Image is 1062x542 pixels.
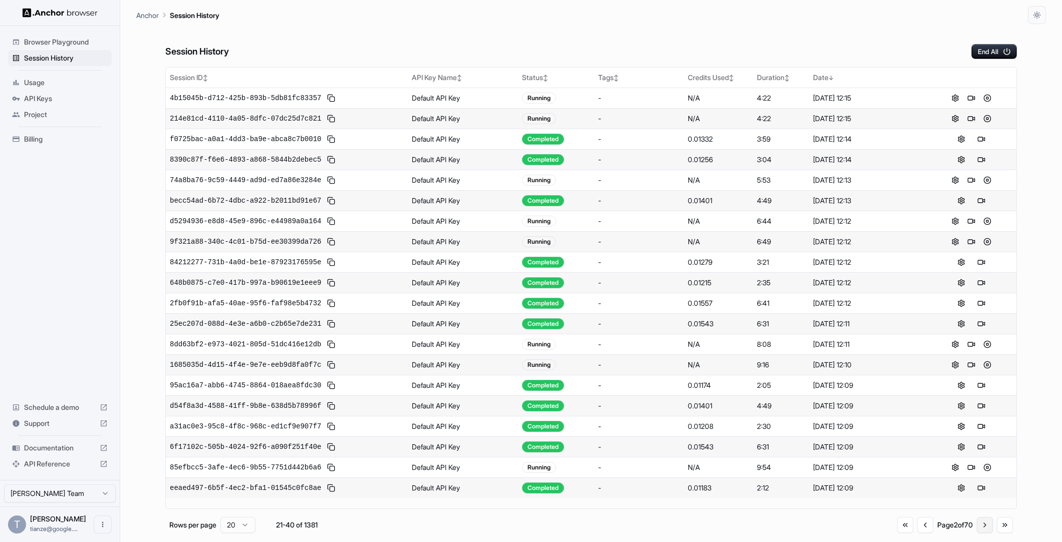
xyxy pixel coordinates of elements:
[8,415,112,431] div: Support
[170,73,404,83] div: Session ID
[170,360,321,370] span: 1685035d-4d15-4f4e-9e7e-eeb9d8fa0f7c
[24,110,108,120] span: Project
[170,298,321,308] span: 2fb0f91b-afa5-40ae-95f6-faf98e5b4732
[170,442,321,452] span: 6f17102c-505b-4024-92f6-a090f251f40e
[688,237,749,247] div: N/A
[598,319,680,329] div: -
[729,74,734,82] span: ↕
[522,154,564,165] div: Completed
[170,114,321,124] span: 214e81cd-4110-4a05-8dfc-07dc25d7c821
[170,483,321,493] span: eeaed497-6b5f-4ec2-bfa1-01545c0fc8ae
[757,93,805,103] div: 4:22
[408,313,518,334] td: Default API Key
[688,73,749,83] div: Credits Used
[522,482,564,493] div: Completed
[408,190,518,211] td: Default API Key
[170,257,321,267] span: 84212277-731b-4a0d-be1e-87923176595e
[688,380,749,390] div: 0.01174
[23,8,98,18] img: Anchor Logo
[688,278,749,288] div: 0.01215
[169,520,216,530] p: Rows per page
[813,360,922,370] div: [DATE] 12:10
[598,114,680,124] div: -
[8,91,112,107] div: API Keys
[24,94,108,104] span: API Keys
[688,175,749,185] div: N/A
[829,74,834,82] span: ↓
[408,272,518,293] td: Default API Key
[408,354,518,375] td: Default API Key
[543,74,548,82] span: ↕
[8,399,112,415] div: Schedule a demo
[813,401,922,411] div: [DATE] 12:09
[688,462,749,472] div: N/A
[757,175,805,185] div: 5:53
[757,339,805,349] div: 8:08
[757,216,805,226] div: 6:44
[522,359,556,370] div: Running
[408,149,518,170] td: Default API Key
[170,216,321,226] span: d5294936-e8d8-45e9-896c-e44989a0a164
[24,134,108,144] span: Billing
[688,93,749,103] div: N/A
[598,73,680,83] div: Tags
[813,196,922,206] div: [DATE] 12:13
[30,514,86,523] span: Tianze Shi
[813,114,922,124] div: [DATE] 12:15
[522,298,564,309] div: Completed
[598,339,680,349] div: -
[598,360,680,370] div: -
[522,73,590,83] div: Status
[170,339,321,349] span: 8dd63bf2-e973-4021-805d-51dc416e12db
[522,257,564,268] div: Completed
[813,237,922,247] div: [DATE] 12:12
[757,298,805,308] div: 6:41
[813,134,922,144] div: [DATE] 12:14
[24,418,96,428] span: Support
[813,216,922,226] div: [DATE] 12:12
[598,380,680,390] div: -
[522,175,556,186] div: Running
[813,421,922,431] div: [DATE] 12:09
[784,74,789,82] span: ↕
[598,483,680,493] div: -
[408,334,518,354] td: Default API Key
[598,442,680,452] div: -
[598,257,680,267] div: -
[688,401,749,411] div: 0.01401
[170,421,321,431] span: a31ac0e3-95c8-4f8c-968c-ed1cf9e907f7
[8,131,112,147] div: Billing
[598,134,680,144] div: -
[522,462,556,473] div: Running
[170,319,321,329] span: 25ec207d-088d-4e3e-a6b0-c2b65e7de231
[170,175,321,185] span: 74a8ba76-9c59-4449-ad9d-ed7a86e3284e
[757,483,805,493] div: 2:12
[688,483,749,493] div: 0.01183
[170,134,321,144] span: f0725bac-a0a1-4dd3-ba9e-abca8c7b0010
[408,457,518,477] td: Default API Key
[813,380,922,390] div: [DATE] 12:09
[522,93,556,104] div: Running
[24,402,96,412] span: Schedule a demo
[170,196,321,206] span: becc54ad-6b72-4dbc-a922-b2011bd91e67
[522,318,564,329] div: Completed
[522,441,564,452] div: Completed
[757,319,805,329] div: 6:31
[688,257,749,267] div: 0.01279
[813,175,922,185] div: [DATE] 12:13
[813,442,922,452] div: [DATE] 12:09
[688,339,749,349] div: N/A
[688,360,749,370] div: N/A
[408,252,518,272] td: Default API Key
[203,74,208,82] span: ↕
[757,442,805,452] div: 6:31
[598,216,680,226] div: -
[598,278,680,288] div: -
[688,216,749,226] div: N/A
[408,211,518,231] td: Default API Key
[757,155,805,165] div: 3:04
[757,360,805,370] div: 9:16
[688,319,749,329] div: 0.01543
[8,440,112,456] div: Documentation
[24,459,96,469] span: API Reference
